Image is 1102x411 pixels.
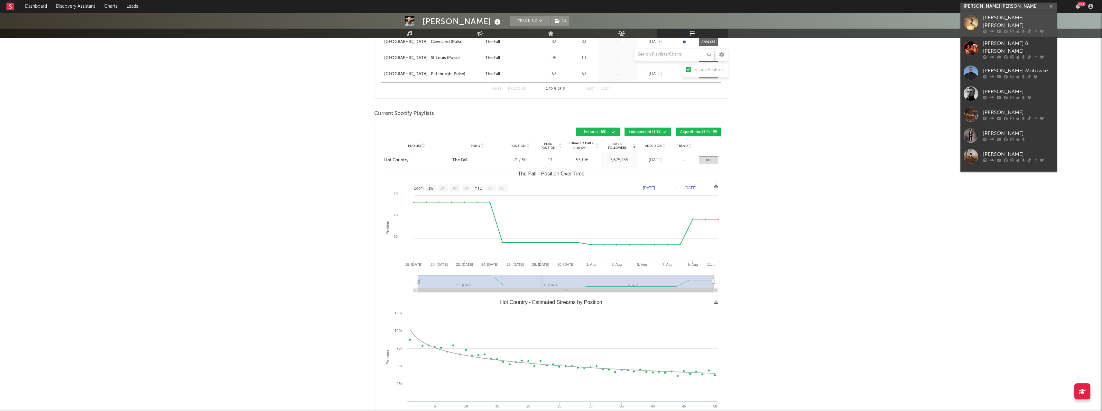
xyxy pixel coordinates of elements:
[960,125,1057,146] a: [PERSON_NAME]
[983,130,1054,137] div: [PERSON_NAME]
[983,14,1054,30] div: [PERSON_NAME] [PERSON_NAME]
[983,170,1054,185] div: [PERSON_NAME] [PERSON_NAME]
[960,146,1057,167] a: [PERSON_NAME]
[586,87,595,91] button: Next
[396,346,402,350] text: 75k
[475,186,482,191] text: YTD
[625,128,671,136] button: Independent(1.1k)
[405,263,422,266] text: 18. [DATE]
[551,16,569,26] button: (1)
[394,235,397,238] text: 30
[960,83,1057,104] a: [PERSON_NAME]
[960,104,1057,125] a: [PERSON_NAME]
[558,87,561,90] span: of
[629,130,662,134] span: Independent ( 1.1k )
[639,71,671,77] div: [DATE]
[1076,4,1080,9] button: 99+
[422,16,502,27] div: [PERSON_NAME]
[464,404,468,408] text: 10
[386,221,390,235] text: Position
[540,39,569,45] div: 83
[639,39,671,45] div: [DATE]
[431,39,464,45] div: Cleveland (Pulse)
[394,192,397,196] text: 10
[452,157,467,164] div: The Fall
[452,186,457,191] text: 3m
[602,87,610,91] button: Last
[495,404,499,408] text: 15
[580,130,610,134] span: Editorial ( 69 )
[485,71,500,77] div: The Fall
[434,404,436,408] text: 5
[394,329,402,333] text: 100k
[688,263,698,266] text: 9. Aug
[485,55,500,61] div: The Fall
[602,142,632,150] span: Playlist Followers
[485,71,536,77] a: The Fall
[639,157,671,164] div: [DATE]
[662,263,672,266] text: 7. Aug
[586,263,596,266] text: 1. Aug
[396,364,402,368] text: 50k
[485,39,500,45] div: The Fall
[612,263,622,266] text: 3. Aug
[381,168,721,297] svg: The Fall - Position Over Time
[707,263,716,266] text: 11. …
[983,88,1054,95] div: [PERSON_NAME]
[983,67,1054,75] div: [PERSON_NAME] Mohawke
[637,263,647,266] text: 5. Aug
[674,186,678,190] text: →
[692,66,725,74] div: Include Features
[680,130,712,134] span: Algorithmic ( 1.4k )
[485,55,536,61] a: The Fall
[384,55,428,61] div: [GEOGRAPHIC_DATA]
[645,144,662,148] span: Added On
[677,144,688,148] span: Trend
[602,157,636,164] div: 7,675,735
[983,40,1054,55] div: [PERSON_NAME] & [PERSON_NAME]
[588,404,592,408] text: 30
[538,157,562,164] div: 13
[684,186,697,190] text: [DATE]
[431,55,482,61] a: St Louis (Pulse)
[431,55,460,61] div: St Louis (Pulse)
[620,404,624,408] text: 35
[492,87,502,91] button: First
[526,404,530,408] text: 20
[557,404,561,408] text: 25
[408,144,421,148] span: Playlist
[384,157,449,164] a: Hot Country
[481,263,498,266] text: 24. [DATE]
[532,263,549,266] text: 28. [DATE]
[713,404,717,408] text: 50
[540,55,569,61] div: 95
[464,186,469,191] text: 6m
[518,171,584,176] text: The Fall - Position Over Time
[456,263,473,266] text: 22. [DATE]
[386,350,390,364] text: Streams
[576,128,620,136] button: Editorial(69)
[557,263,574,266] text: 30. [DATE]
[428,186,433,191] text: 1w
[384,39,428,45] a: [GEOGRAPHIC_DATA]
[394,213,397,217] text: 20
[983,109,1054,116] div: [PERSON_NAME]
[676,128,721,136] button: Algorithmic(1.4k)
[551,16,570,26] span: ( 1 )
[500,299,602,305] text: Hot Country - Estimated Streams by Position
[431,71,482,77] a: Pittsburgh (Pulse)
[960,167,1057,192] a: [PERSON_NAME] [PERSON_NAME]
[488,186,492,191] text: 1y
[960,11,1057,37] a: [PERSON_NAME] [PERSON_NAME]
[538,85,573,93] div: 1 8 8
[506,157,535,164] div: 21 / 50
[572,71,596,77] div: 63
[394,311,402,315] text: 125k
[396,382,402,386] text: 25k
[643,186,655,190] text: [DATE]
[431,71,465,77] div: Pittsburgh (Pulse)
[508,87,525,91] button: Previous
[384,71,428,77] a: [GEOGRAPHIC_DATA]
[540,71,569,77] div: 63
[440,186,445,191] text: 1m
